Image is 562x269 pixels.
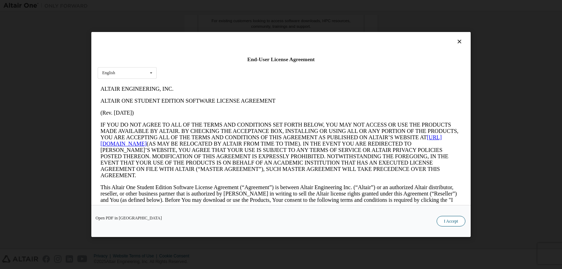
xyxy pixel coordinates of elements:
[3,101,364,133] p: This Altair One Student Edition Software License Agreement (“Agreement”) is between Altair Engine...
[3,51,344,64] a: [URL][DOMAIN_NAME]
[3,27,364,33] p: (Rev. [DATE])
[98,56,464,63] div: End-User License Agreement
[96,216,162,220] a: Open PDF in [GEOGRAPHIC_DATA]
[102,71,115,75] div: English
[3,3,364,9] p: ALTAIR ENGINEERING, INC.
[3,39,364,96] p: IF YOU DO NOT AGREE TO ALL OF THE TERMS AND CONDITIONS SET FORTH BELOW, YOU MAY NOT ACCESS OR USE...
[3,15,364,21] p: ALTAIR ONE STUDENT EDITION SOFTWARE LICENSE AGREEMENT
[437,216,465,226] button: I Accept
